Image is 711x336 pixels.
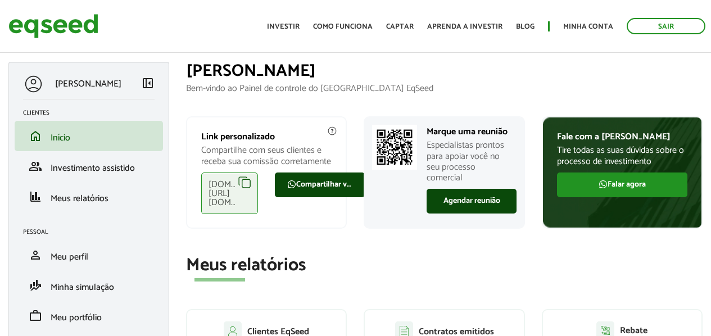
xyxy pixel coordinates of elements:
li: Meu portfólio [15,301,163,331]
img: agent-meulink-info2.svg [327,126,337,136]
span: person [29,248,42,262]
a: Falar agora [557,172,687,197]
span: work [29,309,42,323]
img: Marcar reunião com consultor [372,125,417,170]
img: FaWhatsapp.svg [287,180,296,189]
a: Agendar reunião [427,189,517,214]
p: [PERSON_NAME] [55,79,121,89]
span: finance_mode [29,279,42,292]
h1: [PERSON_NAME] [186,62,703,80]
a: Aprenda a investir [427,23,502,30]
img: FaWhatsapp.svg [599,180,608,189]
a: workMeu portfólio [23,309,155,323]
p: Rebate [620,325,647,336]
a: Blog [516,23,535,30]
p: Bem-vindo ao Painel de controle do [GEOGRAPHIC_DATA] EqSeed [186,83,703,94]
span: Meus relatórios [51,191,108,206]
li: Minha simulação [15,270,163,301]
p: Marque uma reunião [427,126,509,137]
a: Colapsar menu [141,76,155,92]
a: Captar [386,23,414,30]
a: Compartilhar via WhatsApp [275,172,365,197]
span: finance [29,190,42,203]
li: Meus relatórios [15,181,163,212]
a: Investir [267,23,300,30]
p: Especialistas prontos para apoiar você no seu processo comercial [427,140,509,183]
h2: Pessoal [23,229,163,235]
p: Tire todas as suas dúvidas sobre o processo de investimento [557,145,687,166]
span: Investimento assistido [51,161,135,176]
li: Investimento assistido [15,151,163,181]
span: Início [51,130,70,146]
a: financeMeus relatórios [23,190,155,203]
span: group [29,160,42,173]
a: Sair [627,18,705,34]
a: groupInvestimento assistido [23,160,155,173]
a: Como funciona [313,23,373,30]
span: left_panel_close [141,76,155,90]
img: EqSeed [8,11,98,41]
a: homeInício [23,129,155,143]
span: Meu perfil [51,249,88,265]
div: [DOMAIN_NAME][URL][DOMAIN_NAME] [201,172,258,214]
a: finance_modeMinha simulação [23,279,155,292]
span: Minha simulação [51,280,114,295]
a: personMeu perfil [23,248,155,262]
span: home [29,129,42,143]
h2: Clientes [23,110,163,116]
a: Minha conta [563,23,613,30]
h2: Meus relatórios [186,256,703,275]
span: Meu portfólio [51,310,102,325]
li: Meu perfil [15,240,163,270]
p: Link personalizado [201,131,332,142]
p: Compartilhe com seus clientes e receba sua comissão corretamente [201,145,332,166]
p: Fale com a [PERSON_NAME] [557,131,687,142]
li: Início [15,121,163,151]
